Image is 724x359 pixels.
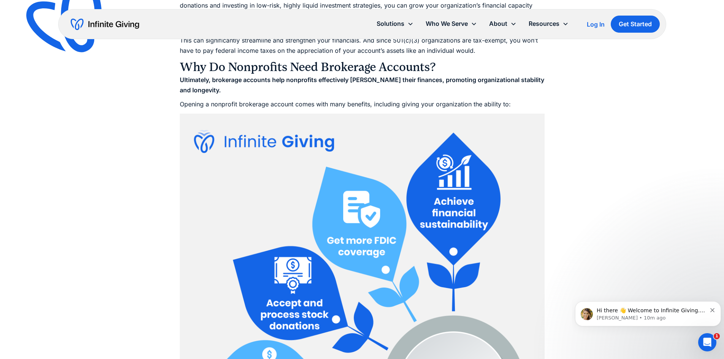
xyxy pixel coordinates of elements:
[420,16,483,32] div: Who We Serve
[714,333,720,339] span: 1
[489,19,507,29] div: About
[529,19,559,29] div: Resources
[611,16,660,33] a: Get Started
[180,25,545,56] p: Plus, brokerage accounts can be used to increase your FDIC coverage from $250k to up to $5M throu...
[572,285,724,338] iframe: Intercom notifications message
[426,19,468,29] div: Who We Serve
[180,99,545,109] p: Opening a nonprofit brokerage account comes with many benefits, including giving your organizatio...
[71,18,139,30] a: home
[377,19,404,29] div: Solutions
[180,60,545,75] h3: Why Do Nonprofits Need Brokerage Accounts?
[587,20,605,29] a: Log In
[371,16,420,32] div: Solutions
[523,16,575,32] div: Resources
[180,76,544,94] strong: Ultimately, brokerage accounts help nonprofits effectively [PERSON_NAME] their finances, promotin...
[698,333,716,351] iframe: Intercom live chat
[483,16,523,32] div: About
[587,21,605,27] div: Log In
